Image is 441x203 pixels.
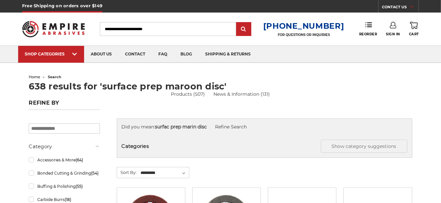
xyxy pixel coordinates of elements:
a: News & Information (131) [213,91,270,98]
a: blog [174,46,199,63]
div: Did you mean: [122,123,407,130]
h5: Categories [122,140,407,153]
a: Refine Search [215,124,247,130]
span: Reorder [359,32,377,36]
h5: Category [29,143,100,151]
span: Sign In [386,32,400,36]
h1: 638 results for 'surface prep maroon disc' [29,82,412,91]
a: Buffing & Polishing(55) [29,181,100,192]
select: Sort By: [140,168,189,178]
span: (55) [76,184,83,189]
a: Reorder [359,22,377,36]
a: about us [84,46,118,63]
a: shipping & returns [199,46,257,63]
div: SHOP CATEGORIES [25,51,78,56]
a: home [29,75,40,79]
h5: Refine by [29,100,100,110]
img: Empire Abrasives [22,17,85,41]
a: Accessories & More(64) [29,154,100,166]
button: Show category suggestions [321,140,407,153]
p: FOR QUESTIONS OR INQUIRIES [263,33,344,37]
a: [PHONE_NUMBER] [263,21,344,31]
label: Sort By: [117,167,137,177]
strong: surfac prep marin disc [155,124,207,130]
a: Products (507) [171,91,205,98]
span: (54) [91,171,99,176]
a: CONTACT US [382,3,419,13]
a: contact [118,46,152,63]
span: (64) [76,157,83,162]
a: faq [152,46,174,63]
a: Cart [409,22,419,36]
span: (18) [65,197,71,202]
span: search [48,75,61,79]
a: Bonded Cutting & Grinding(54) [29,167,100,179]
span: Cart [409,32,419,36]
input: Submit [237,23,250,36]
